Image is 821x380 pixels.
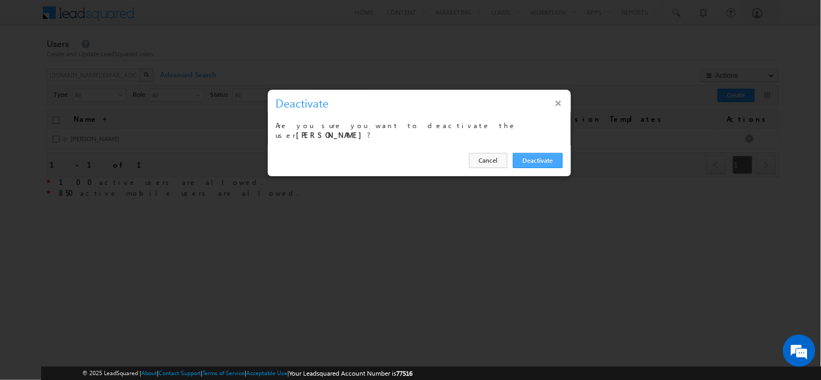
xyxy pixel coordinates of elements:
[18,57,45,71] img: d_60004797649_company_0_60004797649
[297,130,367,139] b: [PERSON_NAME]
[513,153,563,168] button: Deactivate
[147,298,196,312] em: Start Chat
[276,121,563,140] div: Are you sure you want to deactivate the user ?
[82,368,413,378] span: © 2025 LeadSquared | | | | |
[469,153,508,168] button: Cancel
[141,369,157,376] a: About
[159,369,201,376] a: Contact Support
[276,94,567,112] h3: Deactivate
[178,5,203,31] div: Minimize live chat window
[247,369,288,376] a: Acceptable Use
[397,369,413,377] span: 77516
[550,94,567,112] button: ×
[290,369,413,377] span: Your Leadsquared Account Number is
[203,369,245,376] a: Terms of Service
[56,57,182,71] div: Chat with us now
[14,100,198,289] textarea: Type your message and hit 'Enter'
